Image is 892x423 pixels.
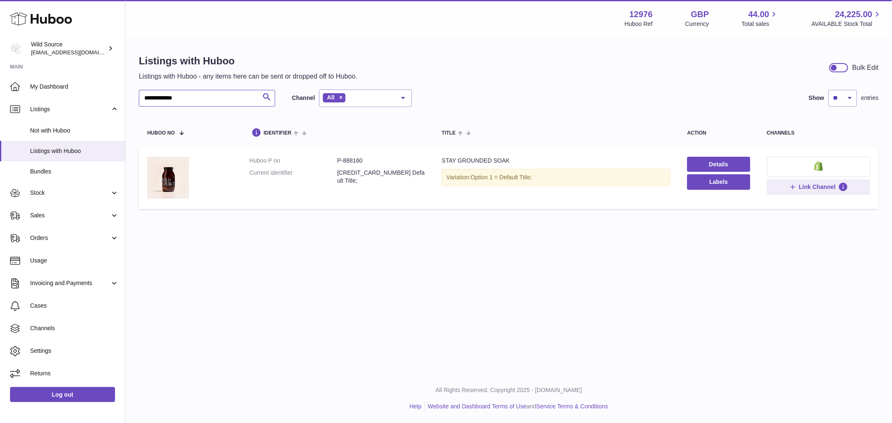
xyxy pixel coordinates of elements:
[30,279,110,287] span: Invoicing and Payments
[409,403,422,410] a: Help
[132,386,885,394] p: All Rights Reserved. Copyright 2025 - [DOMAIN_NAME]
[10,42,23,55] img: internalAdmin-12976@internal.huboo.com
[811,9,882,28] a: 24,225.00 AVAILABLE Stock Total
[442,130,455,136] span: title
[30,369,119,377] span: Returns
[428,403,527,410] a: Website and Dashboard Terms of Use
[625,20,653,28] div: Huboo Ref
[147,157,189,199] img: STAY GROUNDED SOAK
[691,9,709,20] strong: GBP
[852,63,879,72] div: Bulk Edit
[292,94,315,102] label: Channel
[748,9,769,20] span: 44.00
[687,174,750,189] button: Labels
[687,157,750,172] a: Details
[30,257,119,265] span: Usage
[327,94,335,101] span: All
[31,49,123,56] span: [EMAIL_ADDRESS][DOMAIN_NAME]
[685,20,709,28] div: Currency
[30,189,110,197] span: Stock
[30,324,119,332] span: Channels
[536,403,608,410] a: Service Terms & Conditions
[147,130,175,136] span: Huboo no
[30,302,119,310] span: Cases
[30,168,119,176] span: Bundles
[30,347,119,355] span: Settings
[337,169,425,185] dd: [CREDIT_CARD_NUMBER] Default Title;
[809,94,824,102] label: Show
[811,20,882,28] span: AVAILABLE Stock Total
[30,83,119,91] span: My Dashboard
[470,174,532,181] span: Option 1 = Default Title;
[30,105,110,113] span: Listings
[31,41,106,56] div: Wild Source
[835,9,872,20] span: 24,225.00
[337,157,425,165] dd: P-888160
[767,179,871,194] button: Link Channel
[139,54,358,68] h1: Listings with Huboo
[741,20,779,28] span: Total sales
[767,130,871,136] div: channels
[814,161,823,171] img: shopify-small.png
[861,94,879,102] span: entries
[741,9,779,28] a: 44.00 Total sales
[263,130,291,136] span: identifier
[442,157,670,165] div: STAY GROUNDED SOAK
[30,211,110,219] span: Sales
[139,72,358,81] p: Listings with Huboo - any items here can be sent or dropped off to Huboo.
[442,169,670,186] div: Variation:
[30,147,119,155] span: Listings with Huboo
[687,130,750,136] div: action
[425,403,608,410] li: and
[629,9,653,20] strong: 12976
[799,183,836,191] span: Link Channel
[30,234,110,242] span: Orders
[249,157,337,165] dt: Huboo P no
[10,387,115,402] a: Log out
[30,127,119,135] span: Not with Huboo
[249,169,337,185] dt: Current identifier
